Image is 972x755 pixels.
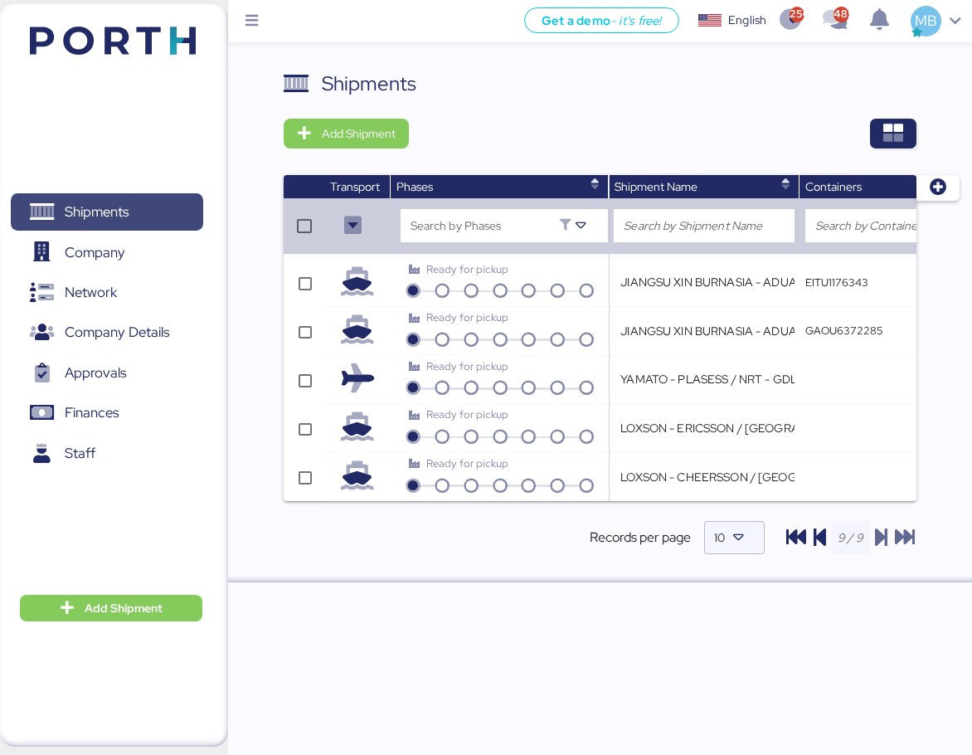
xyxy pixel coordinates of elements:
span: Shipments [65,200,129,224]
button: Add Shipment [20,595,202,621]
a: Staff [11,435,203,473]
a: Shipments [11,193,203,231]
span: Staff [65,441,95,465]
input: 9 / 9 [831,521,870,554]
div: Shipments [322,69,416,99]
span: MB [915,10,937,32]
button: Menu [238,7,266,36]
a: Network [11,274,203,312]
span: Approvals [65,361,126,385]
a: Approvals [11,354,203,392]
input: Search by Shipment Name [624,216,785,236]
span: Shipment Name [615,179,697,194]
div: English [728,12,766,29]
span: Ready for pickup [426,262,508,276]
a: Company [11,233,203,271]
q-button: EITU1176343 [805,275,868,290]
input: Search by Containers [815,216,945,236]
span: Company Details [65,320,169,344]
span: Finances [65,401,119,425]
span: Add Shipment [85,598,163,618]
span: Records per page [590,528,691,548]
span: 10 [714,530,725,545]
span: Ready for pickup [426,456,508,470]
q-button: GAOU6372285 [805,324,883,338]
span: Ready for pickup [426,310,508,324]
span: Containers [805,179,862,194]
button: Add Shipment [284,119,409,149]
span: Ready for pickup [426,359,508,373]
a: Finances [11,394,203,432]
span: Transport [330,179,380,194]
a: Company Details [11,314,203,352]
span: Add Shipment [322,124,396,144]
span: Company [65,241,125,265]
span: Network [65,280,117,304]
span: Phases [396,179,433,194]
span: Ready for pickup [426,407,508,421]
